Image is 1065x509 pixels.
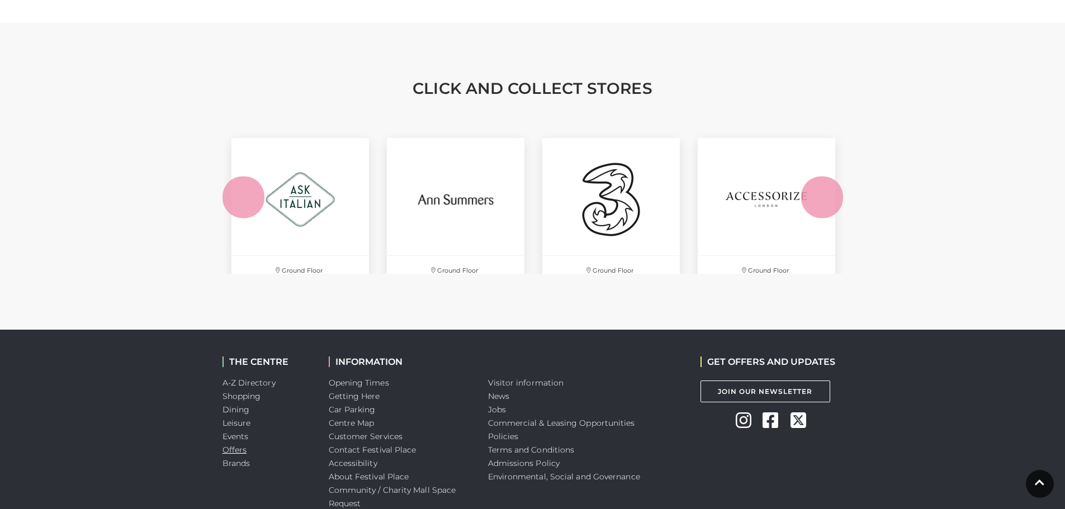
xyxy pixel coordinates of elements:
img: accessorize.jpg [725,158,808,241]
a: Commercial & Leasing Opportunities [488,418,635,428]
img: three.jpg [569,158,653,241]
p: Ground Floor [387,260,524,282]
a: Admissions Policy [488,458,560,468]
a: About Festival Place [329,472,409,482]
a: Ground Floor [698,138,835,278]
a: A-Z Directory [223,378,276,388]
a: Centre Map [329,418,375,428]
a: Contact Festival Place [329,445,416,455]
a: Customer Services [329,431,403,441]
a: Shopping [223,391,261,401]
a: News [488,391,509,401]
a: Environmental, Social and Governance [488,472,640,482]
a: Car Parking [329,405,376,415]
p: Ground Floor [698,260,835,282]
a: Events [223,431,249,441]
a: Brands [223,458,250,468]
h2: INFORMATION [329,356,471,367]
a: Ground Floor [387,138,524,278]
button: Next [801,176,843,218]
a: Policies [488,431,519,441]
a: Join Our Newsletter [700,380,830,402]
p: Ground Floor [542,260,680,282]
h2: THE CENTRE [223,356,312,367]
h2: GET OFFERS AND UPDATES [700,356,835,367]
h3: CLICK AND COLLECT STORES [223,79,843,98]
img: askitalian.jpg [258,158,342,241]
a: Opening Times [329,378,389,388]
p: Ground Floor [231,260,369,282]
a: Offers [223,445,247,455]
a: Dining [223,405,250,415]
a: Getting Here [329,391,380,401]
img: annsummers.jpg [414,158,498,241]
a: Ground Floor [231,138,369,278]
button: Previous [223,176,264,218]
a: Leisure [223,418,251,428]
a: Community / Charity Mall Space Request [329,485,456,508]
a: Ground Floor [542,138,680,278]
a: Jobs [488,405,506,415]
a: Terms and Conditions [488,445,575,455]
a: Accessibility [329,458,377,468]
a: Visitor information [488,378,564,388]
